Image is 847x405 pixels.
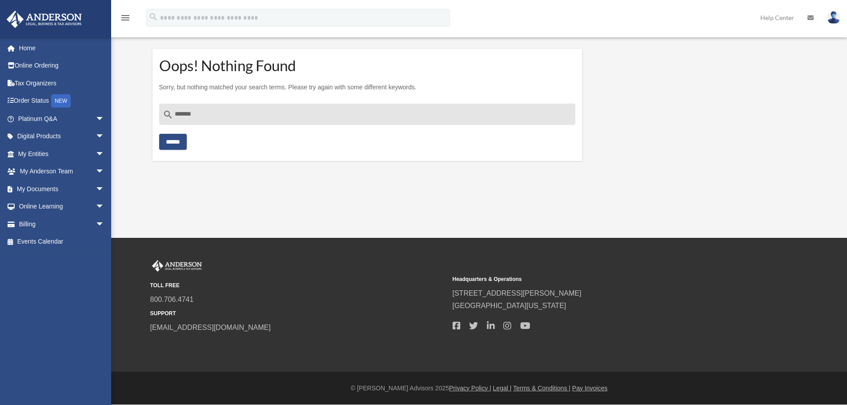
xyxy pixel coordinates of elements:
[453,275,749,284] small: Headquarters & Operations
[150,324,271,331] a: [EMAIL_ADDRESS][DOMAIN_NAME]
[111,383,847,394] div: © [PERSON_NAME] Advisors 2025
[96,110,113,128] span: arrow_drop_down
[6,39,113,57] a: Home
[4,11,84,28] img: Anderson Advisors Platinum Portal
[6,233,118,251] a: Events Calendar
[6,110,118,128] a: Platinum Q&Aarrow_drop_down
[6,92,118,110] a: Order StatusNEW
[513,385,570,392] a: Terms & Conditions |
[96,180,113,198] span: arrow_drop_down
[449,385,491,392] a: Privacy Policy |
[150,260,204,272] img: Anderson Advisors Platinum Portal
[96,215,113,233] span: arrow_drop_down
[149,12,158,22] i: search
[453,302,566,309] a: [GEOGRAPHIC_DATA][US_STATE]
[150,281,446,290] small: TOLL FREE
[96,198,113,216] span: arrow_drop_down
[6,74,118,92] a: Tax Organizers
[51,94,71,108] div: NEW
[493,385,512,392] a: Legal |
[827,11,840,24] img: User Pic
[159,60,576,71] h1: Oops! Nothing Found
[6,180,118,198] a: My Documentsarrow_drop_down
[159,82,576,93] p: Sorry, but nothing matched your search terms. Please try again with some different keywords.
[120,12,131,23] i: menu
[572,385,607,392] a: Pay Invoices
[6,215,118,233] a: Billingarrow_drop_down
[163,109,173,120] i: search
[6,128,118,145] a: Digital Productsarrow_drop_down
[6,145,118,163] a: My Entitiesarrow_drop_down
[96,128,113,146] span: arrow_drop_down
[6,163,118,180] a: My Anderson Teamarrow_drop_down
[6,57,118,75] a: Online Ordering
[96,163,113,181] span: arrow_drop_down
[150,296,194,303] a: 800.706.4741
[6,198,118,216] a: Online Learningarrow_drop_down
[96,145,113,163] span: arrow_drop_down
[453,289,582,297] a: [STREET_ADDRESS][PERSON_NAME]
[150,309,446,318] small: SUPPORT
[120,16,131,23] a: menu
